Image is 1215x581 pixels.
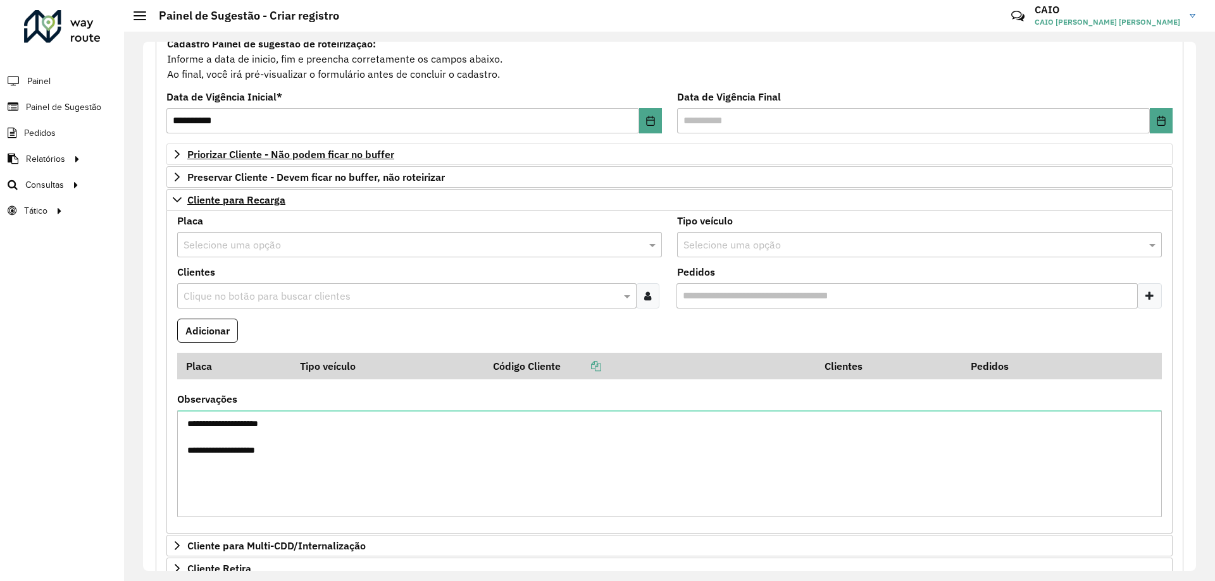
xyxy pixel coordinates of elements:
[677,264,715,279] label: Pedidos
[177,353,292,379] th: Placa
[187,195,285,205] span: Cliente para Recarga
[1035,4,1180,16] h3: CAIO
[484,353,816,379] th: Código Cliente
[146,9,339,23] h2: Painel de Sugestão - Criar registro
[166,558,1173,579] a: Cliente Retira
[816,353,962,379] th: Clientes
[166,535,1173,556] a: Cliente para Multi-CDD/Internalização
[187,563,251,573] span: Cliente Retira
[166,166,1173,188] a: Preservar Cliente - Devem ficar no buffer, não roteirizar
[1035,16,1180,28] span: CAIO [PERSON_NAME] [PERSON_NAME]
[187,541,366,551] span: Cliente para Multi-CDD/Internalização
[177,264,215,279] label: Clientes
[187,172,445,182] span: Preservar Cliente - Devem ficar no buffer, não roteirizar
[177,213,203,228] label: Placa
[292,353,485,379] th: Tipo veículo
[166,35,1173,82] div: Informe a data de inicio, fim e preencha corretamente os campos abaixo. Ao final, você irá pré-vi...
[187,149,394,159] span: Priorizar Cliente - Não podem ficar no buffer
[1004,3,1031,30] a: Contato Rápido
[166,144,1173,165] a: Priorizar Cliente - Não podem ficar no buffer
[24,204,47,217] span: Tático
[166,211,1173,534] div: Cliente para Recarga
[177,391,237,407] label: Observações
[177,319,238,343] button: Adicionar
[26,101,101,114] span: Painel de Sugestão
[26,152,65,166] span: Relatórios
[639,108,662,133] button: Choose Date
[962,353,1108,379] th: Pedidos
[677,89,781,104] label: Data de Vigência Final
[166,189,1173,211] a: Cliente para Recarga
[677,213,733,228] label: Tipo veículo
[561,360,601,372] a: Copiar
[166,89,282,104] label: Data de Vigência Inicial
[167,37,376,50] strong: Cadastro Painel de sugestão de roteirização:
[27,75,51,88] span: Painel
[24,126,56,140] span: Pedidos
[1150,108,1173,133] button: Choose Date
[25,178,64,192] span: Consultas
